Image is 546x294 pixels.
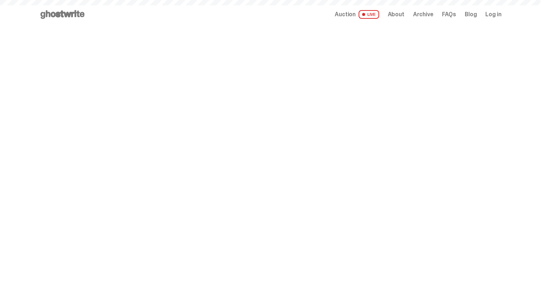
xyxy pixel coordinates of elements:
[388,12,404,17] a: About
[359,10,379,19] span: LIVE
[465,12,477,17] a: Blog
[485,12,501,17] a: Log in
[335,10,379,19] a: Auction LIVE
[335,12,356,17] span: Auction
[442,12,456,17] a: FAQs
[413,12,433,17] a: Archive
